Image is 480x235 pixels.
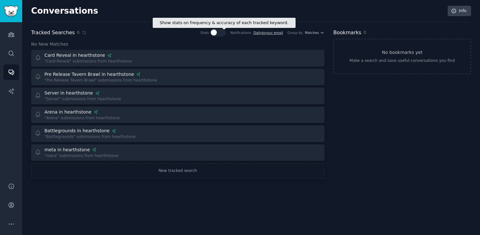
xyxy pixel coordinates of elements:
div: Card Reveal in hearthstone [44,52,105,59]
a: No bookmarks yetMake a search and save useful conversations you find [333,39,471,74]
div: Notifications [230,30,251,35]
span: 6 [77,29,80,36]
a: Arena in hearthstone"Arena" submissions from hearthstone [31,107,324,123]
button: Matches [305,30,324,35]
div: "Card Reveal" submissions from hearthstone [44,59,132,64]
a: Dailytoyour email [253,31,283,35]
a: meta in hearthstone"meta" submissions from hearthstone [31,144,324,161]
span: Matches [305,30,319,35]
h2: Conversations [31,6,98,16]
h2: Bookmarks [333,29,361,37]
div: Group by [287,30,303,35]
a: Battlegrounds in hearthstone"Battlegrounds" submissions from hearthstone [31,125,324,142]
div: meta in hearthstone [44,147,90,153]
span: 0 [363,30,366,35]
a: New tracked search [31,163,324,179]
div: "meta" submissions from hearthstone [44,153,118,159]
div: "Arena" submissions from hearthstone [44,115,120,121]
div: "Battlegrounds" submissions from hearthstone [44,134,136,140]
div: Arena in hearthstone [44,109,91,115]
div: Battlegrounds in hearthstone [44,127,110,134]
a: Pre Release Tavern Brawl in hearthstone"Pre Release Tavern Brawl" submissions from hearthstone [31,69,324,86]
a: Server in hearthstone"Server" submissions from hearthstone [31,88,324,104]
a: Info [448,6,471,16]
div: "Server" submissions from hearthstone [44,96,121,102]
div: Pre Release Tavern Brawl in hearthstone [44,71,134,78]
h3: No bookmarks yet [382,49,423,56]
div: Stats [200,30,209,35]
div: Server in hearthstone [44,90,93,96]
img: GummySearch logo [4,6,18,17]
div: "Pre Release Tavern Brawl" submissions from hearthstone [44,78,157,83]
a: Card Reveal in hearthstone"Card Reveal" submissions from hearthstone [31,50,324,67]
div: Make a search and save useful conversations you find [350,58,455,64]
span: No New Matches [31,41,68,48]
h2: Tracked Searches [31,29,75,37]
